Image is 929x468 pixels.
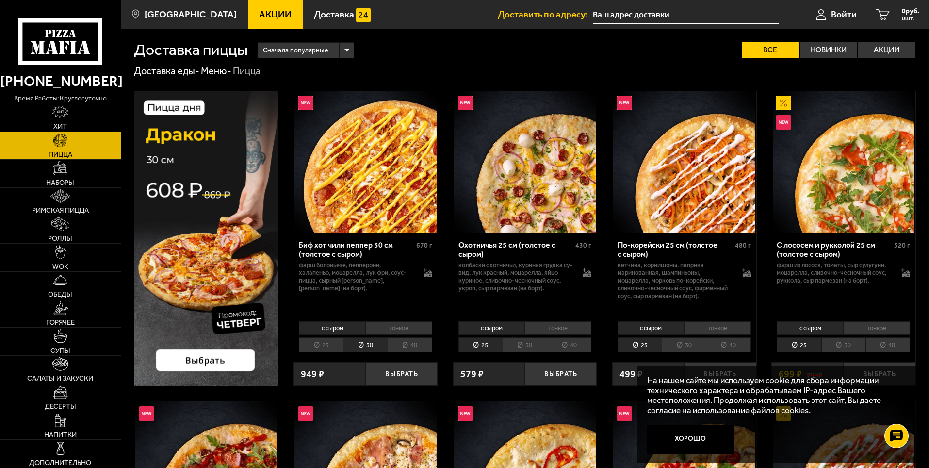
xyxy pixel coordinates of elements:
span: Напитки [44,431,77,438]
span: Салаты и закуски [27,375,93,382]
img: Акционный [776,96,791,110]
p: колбаски охотничьи, куриная грудка су-вид, лук красный, моцарелла, яйцо куриное, сливочно-чесночн... [458,261,573,292]
img: Новинка [617,406,632,421]
li: с сыром [618,321,684,335]
li: с сыром [777,321,843,335]
a: НовинкаОхотничья 25 см (толстое с сыром) [453,91,597,233]
p: На нашем сайте мы используем cookie для сбора информации технического характера и обрабатываем IP... [647,375,901,416]
a: НовинкаБиф хот чили пеппер 30 см (толстое с сыром) [293,91,438,233]
img: Новинка [298,406,313,421]
span: WOK [52,263,68,270]
button: Выбрать [525,362,597,386]
li: 25 [299,337,343,352]
div: Пицца [233,65,261,78]
li: 30 [503,337,547,352]
span: Акции [259,10,292,19]
div: Охотничья 25 см (толстое с сыром) [458,240,573,259]
span: 0 руб. [902,8,919,15]
p: фарш из лосося, томаты, сыр сулугуни, моцарелла, сливочно-чесночный соус, руккола, сыр пармезан (... [777,261,892,284]
span: 0 шт. [902,16,919,21]
button: Выбрать [366,362,438,386]
span: 499 ₽ [619,369,643,379]
span: Десерты [45,403,76,410]
label: Новинки [800,42,857,58]
li: тонкое [524,321,591,335]
img: Охотничья 25 см (толстое с сыром) [454,91,596,233]
span: Наборы [46,179,74,186]
span: Супы [50,347,70,354]
li: 30 [821,337,865,352]
a: АкционныйНовинкаС лососем и рукколой 25 см (толстое с сыром) [771,91,915,233]
div: С лососем и рукколой 25 см (толстое с сыром) [777,240,892,259]
span: Роллы [48,235,72,242]
span: 949 ₽ [301,369,324,379]
div: Биф хот чили пеппер 30 см (толстое с сыром) [299,240,414,259]
img: 15daf4d41897b9f0e9f617042186c801.svg [356,8,371,22]
span: Пицца [49,151,72,158]
span: 430 г [575,241,591,250]
li: 40 [547,337,591,352]
a: Доставка еды- [134,65,199,77]
input: Ваш адрес доставки [593,6,779,24]
li: тонкое [365,321,432,335]
img: Новинка [298,96,313,110]
li: 40 [865,337,910,352]
label: Все [742,42,799,58]
label: Акции [858,42,915,58]
span: 480 г [735,241,751,250]
span: Войти [831,10,857,19]
li: с сыром [299,321,365,335]
span: [GEOGRAPHIC_DATA] [145,10,237,19]
li: 40 [388,337,432,352]
li: 40 [706,337,750,352]
img: Новинка [458,96,473,110]
li: тонкое [684,321,751,335]
span: Сначала популярные [263,41,328,60]
h1: Доставка пиццы [134,42,248,58]
img: Новинка [458,406,473,421]
img: Новинка [139,406,154,421]
span: Дополнительно [29,459,91,466]
button: Выбрать [684,362,756,386]
li: 30 [662,337,706,352]
button: Выбрать [844,362,915,386]
p: фарш болоньезе, пепперони, халапеньо, моцарелла, лук фри, соус-пицца, сырный [PERSON_NAME], [PERS... [299,261,414,292]
li: 30 [343,337,387,352]
img: Новинка [617,96,632,110]
a: НовинкаПо-корейски 25 см (толстое с сыром) [612,91,756,233]
span: 670 г [416,241,432,250]
span: 520 г [894,241,910,250]
span: Хит [53,123,67,130]
li: 25 [618,337,662,352]
span: 579 ₽ [460,369,484,379]
a: Меню- [201,65,231,77]
img: Биф хот чили пеппер 30 см (толстое с сыром) [294,91,436,233]
img: С лососем и рукколой 25 см (толстое с сыром) [773,91,914,233]
button: Хорошо [647,425,734,454]
span: Горячее [46,319,75,326]
li: с сыром [458,321,525,335]
img: По-корейски 25 см (толстое с сыром) [613,91,755,233]
span: Обеды [48,291,72,298]
li: 25 [458,337,503,352]
span: Доставить по адресу: [498,10,593,19]
li: 25 [777,337,821,352]
p: ветчина, корнишоны, паприка маринованная, шампиньоны, моцарелла, морковь по-корейски, сливочно-че... [618,261,733,300]
span: Римская пицца [32,207,89,214]
li: тонкое [843,321,910,335]
img: Новинка [776,115,791,130]
span: Доставка [314,10,354,19]
div: По-корейски 25 см (толстое с сыром) [618,240,733,259]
